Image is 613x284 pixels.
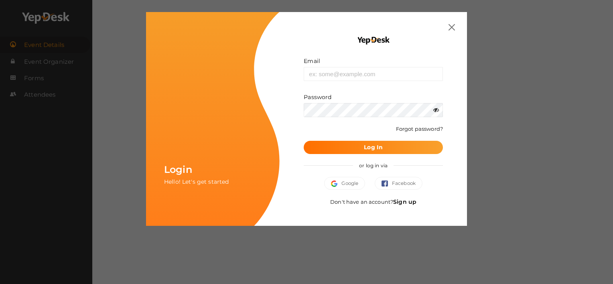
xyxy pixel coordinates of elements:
[396,126,443,132] a: Forgot password?
[357,36,390,45] img: YEP_black_cropped.png
[164,164,192,175] span: Login
[324,177,365,190] button: Google
[353,156,394,174] span: or log in via
[331,181,341,187] img: google.svg
[393,198,416,205] a: Sign up
[304,141,443,154] button: Log In
[330,199,416,205] span: Don't have an account?
[449,24,455,30] img: close.svg
[304,93,331,101] label: Password
[164,178,229,185] span: Hello! Let's get started
[304,67,443,81] input: ex: some@example.com
[304,57,320,65] label: Email
[375,177,422,190] button: Facebook
[382,181,392,187] img: facebook.svg
[364,144,383,151] b: Log In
